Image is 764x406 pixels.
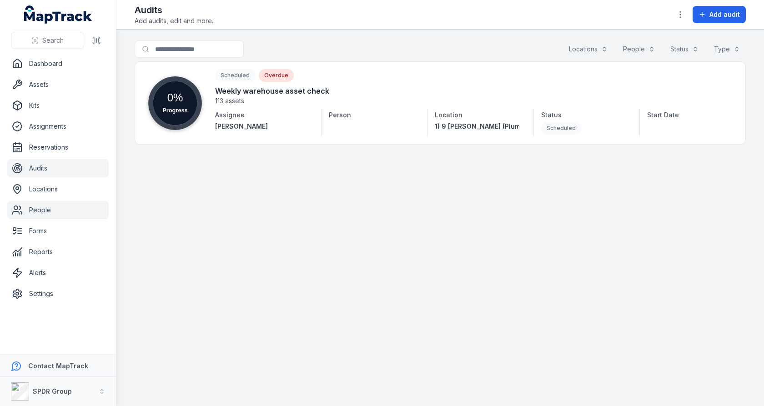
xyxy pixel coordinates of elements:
a: 1) 9 [PERSON_NAME] (Plumbers/Roofers Factory) [435,122,518,131]
span: 1) 9 [PERSON_NAME] (Plumbers/Roofers Factory) [435,122,591,130]
button: Add audit [693,6,746,23]
span: Search [42,36,64,45]
a: Reservations [7,138,109,156]
a: [PERSON_NAME] [215,122,314,131]
a: Reports [7,243,109,261]
a: Alerts [7,264,109,282]
a: Locations [7,180,109,198]
a: Kits [7,96,109,115]
a: Assets [7,75,109,94]
button: Locations [563,40,613,58]
a: People [7,201,109,219]
span: Add audits, edit and more. [135,16,213,25]
a: Settings [7,285,109,303]
span: Add audit [709,10,740,19]
a: MapTrack [24,5,92,24]
h2: Audits [135,4,213,16]
button: Status [664,40,704,58]
button: Search [11,32,84,49]
a: Dashboard [7,55,109,73]
div: Scheduled [541,122,581,135]
strong: Contact MapTrack [28,362,88,370]
a: Assignments [7,117,109,135]
a: Audits [7,159,109,177]
button: Type [708,40,746,58]
button: People [617,40,661,58]
strong: SPDR Group [33,387,72,395]
a: Forms [7,222,109,240]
